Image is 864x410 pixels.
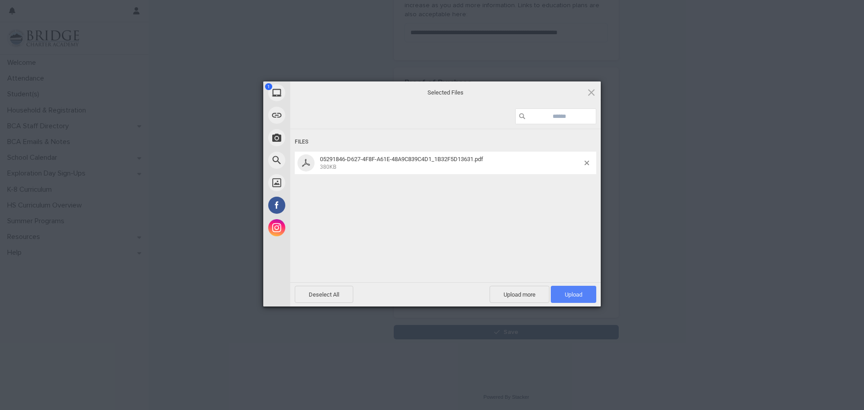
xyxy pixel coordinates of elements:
span: 380KB [320,164,336,170]
span: 05291846-D627-4F8F-A61E-48A9C839C4D1_1B32F5D13631.pdf [320,156,483,162]
div: Instagram [263,216,371,239]
span: Click here or hit ESC to close picker [586,87,596,97]
div: Link (URL) [263,104,371,126]
div: Take Photo [263,126,371,149]
span: 05291846-D627-4F8F-A61E-48A9C839C4D1_1B32F5D13631.pdf [317,156,585,171]
span: Deselect All [295,286,353,303]
span: 1 [265,83,272,90]
div: Web Search [263,149,371,171]
span: Upload [551,286,596,303]
span: Upload [565,291,582,298]
div: Files [295,134,596,150]
span: Upload more [490,286,549,303]
span: Selected Files [355,88,535,96]
div: Facebook [263,194,371,216]
div: Unsplash [263,171,371,194]
div: My Device [263,81,371,104]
